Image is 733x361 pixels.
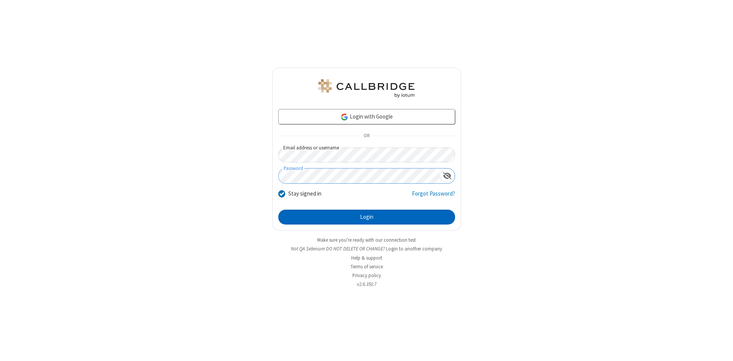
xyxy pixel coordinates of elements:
img: google-icon.png [340,113,349,121]
label: Stay signed in [288,189,321,198]
span: OR [360,131,373,141]
iframe: Chat [714,341,727,356]
li: Not QA Selenium DO NOT DELETE OR CHANGE? [272,245,461,252]
a: Make sure you're ready with our connection test [317,237,416,243]
a: Terms of service [350,263,383,270]
a: Privacy policy [352,272,381,279]
input: Password [279,168,440,183]
a: Forgot Password? [412,189,455,204]
li: v2.6.350.7 [272,281,461,288]
button: Login to another company [386,245,442,252]
input: Email address or username [278,148,455,162]
a: Login with Google [278,109,455,124]
a: Help & support [351,255,382,261]
button: Login [278,210,455,225]
img: QA Selenium DO NOT DELETE OR CHANGE [317,79,416,98]
div: Show password [440,168,455,183]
